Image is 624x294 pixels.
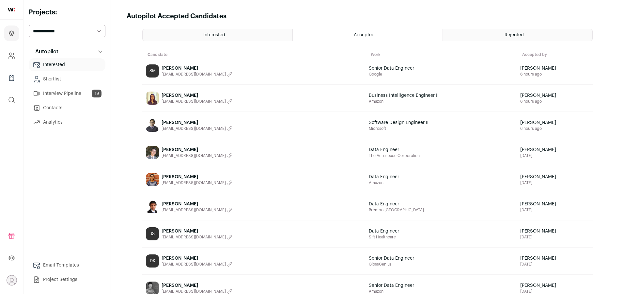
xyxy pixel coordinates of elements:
a: [PERSON_NAME] [EMAIL_ADDRESS][DOMAIN_NAME] [143,112,365,138]
div: JS [146,227,159,240]
span: Amazon [369,180,514,185]
th: Candidate [142,52,366,58]
a: [PERSON_NAME] [EMAIL_ADDRESS][DOMAIN_NAME] [143,194,365,220]
span: [EMAIL_ADDRESS][DOMAIN_NAME] [162,72,226,77]
span: 6 hours ago [520,72,589,77]
button: [EMAIL_ADDRESS][DOMAIN_NAME] [162,72,232,77]
span: [PERSON_NAME] [162,228,232,234]
img: 9b36b00a36cb80e2d3d98e5bc43dfdbd83b78ffa0ec2831d517b3f9cf30c4b4a.jpg [146,200,159,213]
span: The Aerospace Corporation [369,153,514,158]
span: [EMAIL_ADDRESS][DOMAIN_NAME] [162,234,226,240]
span: Senior Data Engineer [369,282,447,289]
a: [PERSON_NAME] [EMAIL_ADDRESS][DOMAIN_NAME] [143,166,365,193]
div: DK [146,254,159,268]
span: [PERSON_NAME] [162,174,232,180]
span: Business Intelligence Engineer II [369,92,447,99]
span: [PERSON_NAME] [162,92,232,99]
span: [PERSON_NAME] [520,255,589,262]
a: DK [PERSON_NAME] [EMAIL_ADDRESS][DOMAIN_NAME] [143,248,365,274]
span: [PERSON_NAME] [162,119,232,126]
button: [EMAIL_ADDRESS][DOMAIN_NAME] [162,207,232,213]
span: Data Engineer [369,174,447,180]
span: [DATE] [520,153,589,158]
span: 6 hours ago [520,99,589,104]
span: [DATE] [520,289,589,294]
a: Email Templates [29,259,105,272]
span: Data Engineer [369,147,447,153]
span: Rejected [505,33,524,37]
a: Interview Pipeline19 [29,87,105,100]
a: Shortlist [29,73,105,86]
a: Projects [4,26,19,41]
span: Senior Data Engineer [369,255,447,262]
a: [PERSON_NAME] [EMAIL_ADDRESS][DOMAIN_NAME] [143,139,365,165]
span: [EMAIL_ADDRESS][DOMAIN_NAME] [162,180,226,185]
a: Project Settings [29,273,105,286]
span: [EMAIL_ADDRESS][DOMAIN_NAME] [162,262,226,267]
button: [EMAIL_ADDRESS][DOMAIN_NAME] [162,289,232,294]
a: JS [PERSON_NAME] [EMAIL_ADDRESS][DOMAIN_NAME] [143,221,365,247]
h1: Autopilot Accepted Candidates [127,12,226,21]
button: [EMAIL_ADDRESS][DOMAIN_NAME] [162,180,232,185]
span: [PERSON_NAME] [162,65,232,72]
span: Brembo [GEOGRAPHIC_DATA] [369,207,514,213]
span: [PERSON_NAME] [520,228,589,234]
span: Accepted [354,33,375,37]
a: Company Lists [4,70,19,86]
span: [EMAIL_ADDRESS][DOMAIN_NAME] [162,99,226,104]
a: Analytics [29,116,105,129]
button: Open dropdown [7,275,17,285]
span: [PERSON_NAME] [520,65,589,72]
img: wellfound-shorthand-0d5821cbd27db2630d0214b213865d53afaa358527fdda9d0ea32b1df1b89c2c.svg [8,8,15,11]
span: Microsoft [369,126,514,131]
button: [EMAIL_ADDRESS][DOMAIN_NAME] [162,153,232,158]
span: 19 [92,90,101,97]
h2: Projects: [29,8,105,17]
img: 7f0a4259c23d7500436c34cbfb6edf380945ca04113ce2c4fc2dfdf46ec91789.jpg [146,146,159,159]
button: [EMAIL_ADDRESS][DOMAIN_NAME] [162,126,232,131]
span: [PERSON_NAME] [162,201,232,207]
img: db72c7442e2398d2f5b44d5442d84f1dfa50bc8567f606c30d24f93058e04eb7.jpg [146,119,159,132]
span: [PERSON_NAME] [162,255,232,262]
span: [DATE] [520,180,589,185]
span: [PERSON_NAME] [520,147,589,153]
span: [PERSON_NAME] [162,147,232,153]
span: Interested [203,33,225,37]
span: Software Design Engineer II [369,119,447,126]
span: [DATE] [520,262,589,267]
span: Amazon [369,99,514,104]
th: Work [366,52,517,58]
button: [EMAIL_ADDRESS][DOMAIN_NAME] [162,262,232,267]
span: [PERSON_NAME] [520,282,589,289]
span: [PERSON_NAME] [520,119,589,126]
span: Sift Healthcare [369,234,514,240]
span: GlossGenius [369,262,514,267]
span: [EMAIL_ADDRESS][DOMAIN_NAME] [162,153,226,158]
span: Amazon [369,289,514,294]
span: [DATE] [520,234,589,240]
span: 6 hours ago [520,126,589,131]
img: 0f6cba1bef3ae5fed5516ea5ae43c10ba974aef3b72ade9bdaa17607236cfb31.jpg [146,92,159,105]
span: Data Engineer [369,201,447,207]
p: Autopilot [31,48,58,56]
a: Interested [143,29,292,41]
span: Senior Data Engineer [369,65,447,72]
span: [PERSON_NAME] [520,92,589,99]
a: Interested [29,58,105,71]
span: [EMAIL_ADDRESS][DOMAIN_NAME] [162,126,226,131]
button: Autopilot [29,45,105,58]
button: [EMAIL_ADDRESS][DOMAIN_NAME] [162,99,232,104]
span: [EMAIL_ADDRESS][DOMAIN_NAME] [162,207,226,213]
span: [PERSON_NAME] [520,201,589,207]
div: SM [146,64,159,78]
span: [PERSON_NAME] [520,174,589,180]
a: SM [PERSON_NAME] [EMAIL_ADDRESS][DOMAIN_NAME] [143,58,365,84]
span: Data Engineer [369,228,447,234]
img: d2b5351ec6cfe1002a8c505a1d34841df7de9449c9cd9e5eb1aef9482529ffe8.jpg [146,173,159,186]
a: Rejected [443,29,592,41]
th: Accepted by [517,52,593,58]
a: Company and ATS Settings [4,48,19,63]
span: [EMAIL_ADDRESS][DOMAIN_NAME] [162,289,226,294]
a: [PERSON_NAME] [EMAIL_ADDRESS][DOMAIN_NAME] [143,85,365,111]
span: [DATE] [520,207,589,213]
